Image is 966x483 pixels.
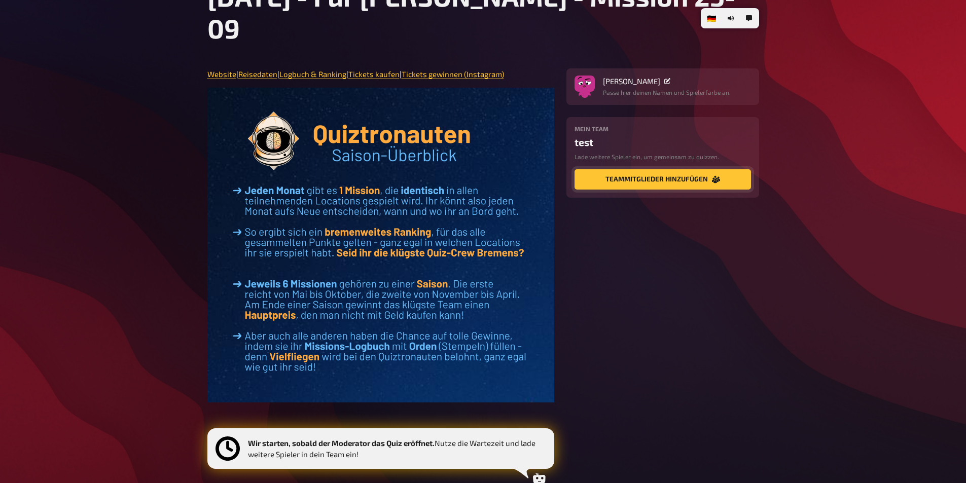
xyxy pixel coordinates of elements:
[603,77,660,86] span: [PERSON_NAME]
[207,69,236,79] a: Website
[238,69,277,79] a: Reisedaten
[279,69,346,79] a: Logbuch & Ranking
[207,88,554,403] img: Webseiten Grafiken (19)
[348,69,400,79] a: Tickets kaufen
[248,437,546,460] p: Nutze die Wartezeit und lade weitere Spieler in dein Team ein!
[575,152,751,161] p: Lade weitere Spieler ein, um gemeinsam zu quizzen.
[402,69,504,79] a: Tickets gewinnen (Instagram)
[575,169,751,190] button: Teammitglieder hinzufügen
[575,125,751,132] h4: Mein Team
[703,10,721,26] li: 🇩🇪
[400,69,402,79] span: |
[603,88,731,97] p: Passe hier deinen Namen und Spielerfarbe an.
[346,69,348,79] span: |
[277,69,279,79] span: |
[575,73,595,94] img: Avatar
[575,77,595,97] button: Avatar
[248,438,435,448] b: Wir starten, sobald der Moderator das Quiz eröffnet.
[575,136,751,148] div: test
[236,69,238,79] span: |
